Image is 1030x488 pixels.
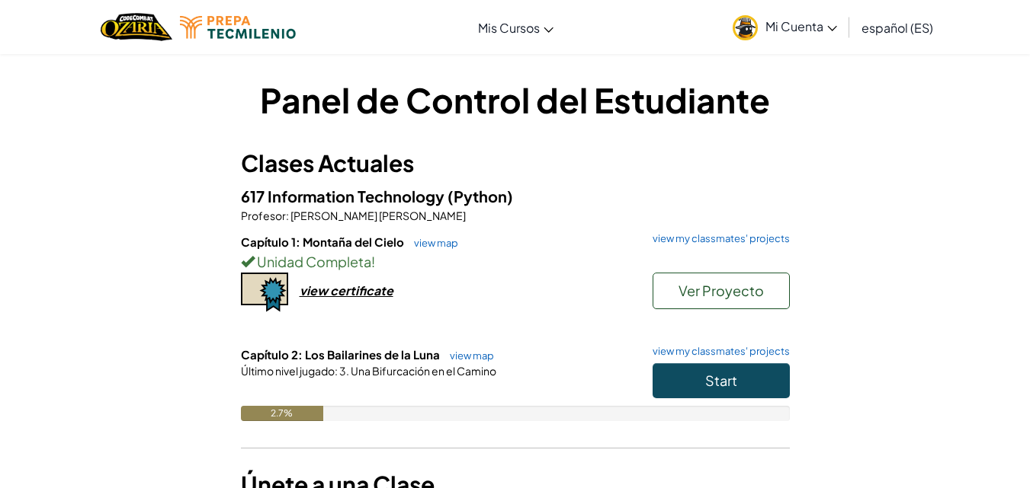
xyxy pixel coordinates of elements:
[289,209,466,222] span: [PERSON_NAME] [PERSON_NAME]
[349,364,496,378] span: Una Bifurcación en el Camino
[765,18,837,34] span: Mi Cuenta
[101,11,172,43] a: Ozaria by CodeCombat logo
[470,7,561,48] a: Mis Cursos
[241,406,323,421] div: 2.7%
[241,187,448,206] span: 617 Information Technology
[241,146,790,180] h3: Clases Actuales
[101,11,172,43] img: Home
[286,209,289,222] span: :
[705,372,737,389] span: Start
[862,20,933,36] span: español (ES)
[645,234,790,244] a: view my classmates' projects
[241,234,406,249] span: Capítulo 1: Montaña del Cielo
[255,253,371,270] span: Unidad Completa
[679,282,764,299] span: Ver Proyecto
[338,364,349,378] span: 3.
[371,253,375,270] span: !
[241,282,393,298] a: view certificate
[335,364,338,378] span: :
[241,364,335,378] span: Último nivel jugado
[241,273,288,312] img: certificate-icon.png
[442,349,494,362] a: view map
[733,15,758,40] img: avatar
[241,76,790,123] h1: Panel de Control del Estudiante
[180,16,296,39] img: Tecmilenio logo
[448,187,513,206] span: (Python)
[653,273,790,309] button: Ver Proyecto
[854,7,941,48] a: español (ES)
[478,20,540,36] span: Mis Cursos
[300,282,393,298] div: view certificate
[406,237,458,249] a: view map
[241,209,286,222] span: Profesor
[653,363,790,398] button: Start
[725,3,845,51] a: Mi Cuenta
[241,347,442,362] span: Capítulo 2: Los Bailarines de la Luna
[645,346,790,356] a: view my classmates' projects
